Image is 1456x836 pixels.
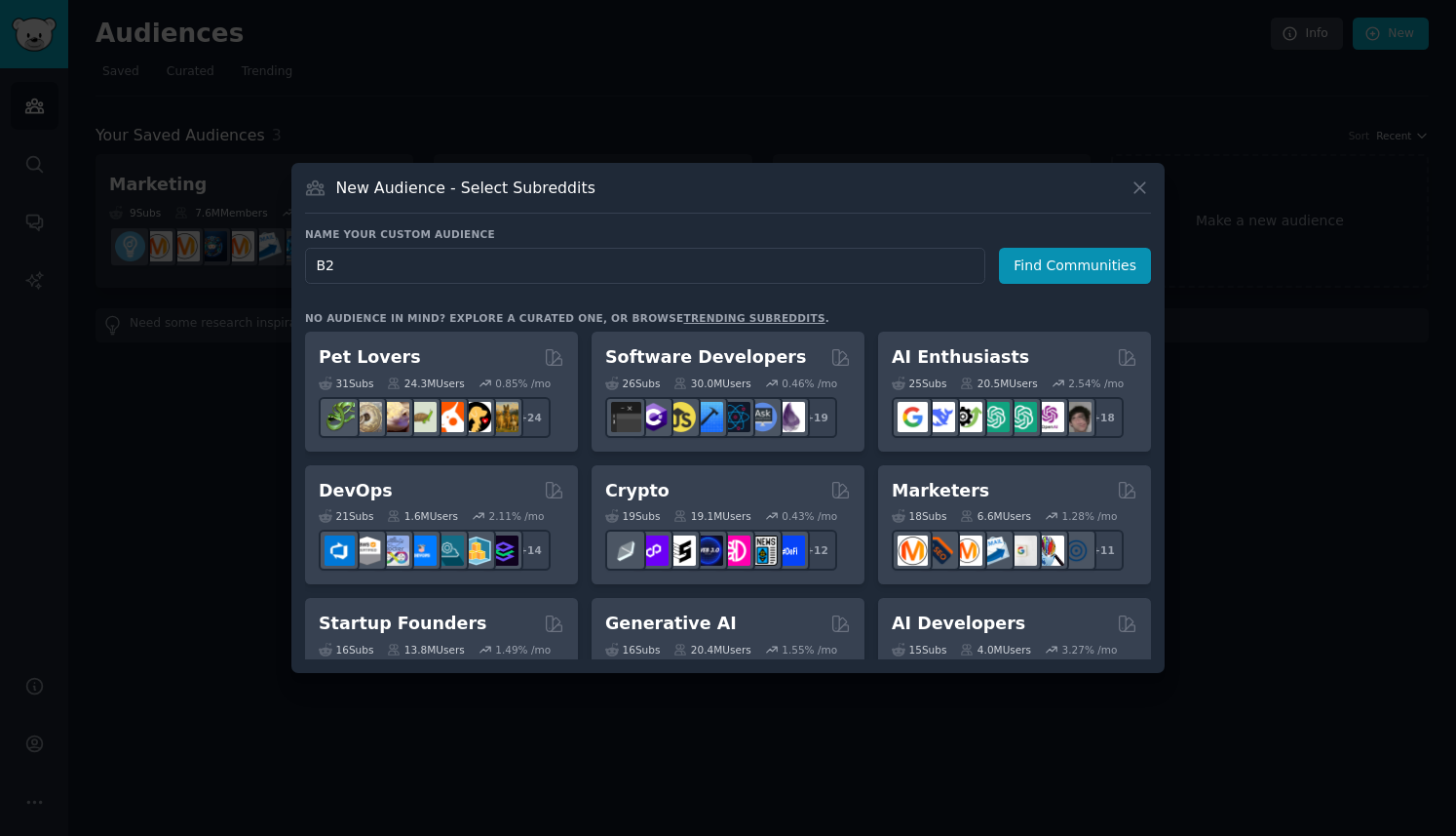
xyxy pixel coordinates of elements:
[638,402,669,432] img: csharp
[319,612,486,636] h2: Startup Founders
[892,643,946,657] div: 15 Sub s
[1061,536,1092,566] img: OnlineMarketing
[1068,377,1124,390] div: 2.54 % /mo
[379,536,409,566] img: Docker_DevOps
[925,402,955,432] img: DeepSeek
[352,402,382,432] img: ballpython
[898,402,928,432] img: GoogleGeminiAI
[379,402,409,432] img: leopardgeckos
[611,402,641,432] img: software
[352,536,382,566] img: AWS_Certified_Experts
[319,643,373,657] div: 16 Sub s
[387,509,458,523] div: 1.6M Users
[925,536,955,566] img: bigseo
[1083,530,1124,571] div: + 11
[782,377,837,390] div: 0.46 % /mo
[319,509,373,523] div: 21 Sub s
[605,509,660,523] div: 19 Sub s
[782,509,837,523] div: 0.43 % /mo
[488,536,518,566] img: PlatformEngineers
[979,402,1010,432] img: chatgpt_promptDesign
[666,536,696,566] img: ethstaker
[605,479,670,503] h2: Crypto
[673,509,750,523] div: 19.1M Users
[1062,509,1118,523] div: 1.28 % /mo
[683,312,824,324] a: trending subreddits
[747,402,778,432] img: AskComputerScience
[720,536,750,566] img: defiblockchain
[960,509,1031,523] div: 6.6M Users
[325,402,355,432] img: herpetology
[1061,402,1092,432] img: ArtificalIntelligence
[952,402,982,432] img: AItoolsCatalog
[666,402,696,432] img: learnjavascript
[673,643,750,657] div: 20.4M Users
[892,377,946,390] div: 25 Sub s
[638,536,669,566] img: 0xPolygon
[693,536,723,566] img: web3
[796,397,837,438] div: + 19
[892,479,989,503] h2: Marketers
[782,643,837,657] div: 1.55 % /mo
[406,402,437,432] img: turtle
[510,397,551,438] div: + 24
[434,536,464,566] img: platformengineering
[1062,643,1118,657] div: 3.27 % /mo
[495,643,551,657] div: 1.49 % /mo
[796,530,837,571] div: + 12
[960,643,1031,657] div: 4.0M Users
[605,377,660,390] div: 26 Sub s
[305,227,1151,241] h3: Name your custom audience
[336,178,595,198] h3: New Audience - Select Subreddits
[387,643,464,657] div: 13.8M Users
[461,402,491,432] img: PetAdvice
[693,402,723,432] img: iOSProgramming
[952,536,982,566] img: AskMarketing
[999,248,1151,284] button: Find Communities
[319,345,421,370] h2: Pet Lovers
[1083,397,1124,438] div: + 18
[747,536,778,566] img: CryptoNews
[605,643,660,657] div: 16 Sub s
[1007,536,1037,566] img: googleads
[605,345,806,370] h2: Software Developers
[1007,402,1037,432] img: chatgpt_prompts_
[892,345,1029,370] h2: AI Enthusiasts
[510,530,551,571] div: + 14
[720,402,750,432] img: reactnative
[775,536,805,566] img: defi_
[1034,402,1064,432] img: OpenAIDev
[434,402,464,432] img: cockatiel
[892,612,1025,636] h2: AI Developers
[1034,536,1064,566] img: MarketingResearch
[461,536,491,566] img: aws_cdk
[325,536,355,566] img: azuredevops
[387,377,464,390] div: 24.3M Users
[305,248,985,284] input: Pick a short name, like "Digital Marketers" or "Movie-Goers"
[319,479,393,503] h2: DevOps
[406,536,437,566] img: DevOpsLinks
[960,377,1037,390] div: 20.5M Users
[892,509,946,523] div: 18 Sub s
[673,377,750,390] div: 30.0M Users
[305,311,829,325] div: No audience in mind? Explore a curated one, or browse .
[319,377,373,390] div: 31 Sub s
[489,509,545,523] div: 2.11 % /mo
[611,536,641,566] img: ethfinance
[979,536,1010,566] img: Emailmarketing
[898,536,928,566] img: content_marketing
[775,402,805,432] img: elixir
[488,402,518,432] img: dogbreed
[605,612,737,636] h2: Generative AI
[495,377,551,390] div: 0.85 % /mo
